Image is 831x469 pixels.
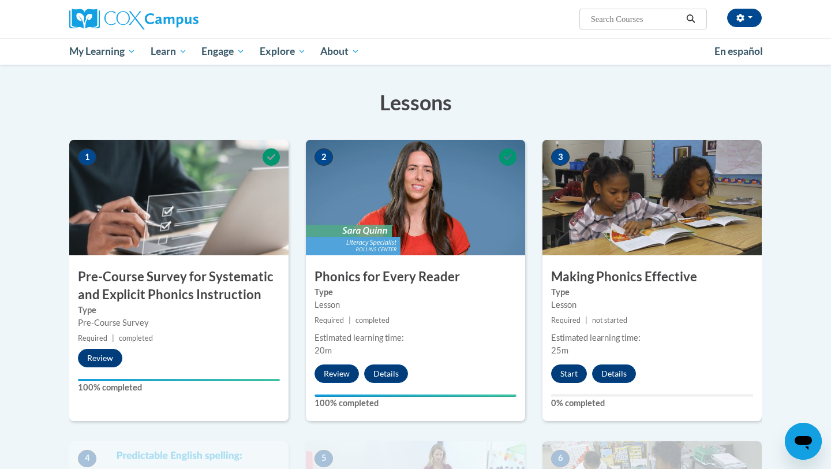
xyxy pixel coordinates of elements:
div: Pre-Course Survey [78,317,280,329]
button: Search [682,12,699,26]
span: My Learning [69,44,136,58]
img: Course Image [542,140,762,255]
span: 4 [78,450,96,467]
img: Course Image [69,140,289,255]
label: 100% completed [78,381,280,394]
span: 20m [315,345,332,355]
span: 1 [78,148,96,166]
a: About [313,38,368,65]
a: Explore [252,38,313,65]
label: 100% completed [315,397,516,410]
span: 2 [315,148,333,166]
span: 25m [551,345,568,355]
iframe: Button to launch messaging window [785,423,822,460]
span: 5 [315,450,333,467]
label: Type [78,304,280,317]
button: Start [551,364,587,383]
h3: Pre-Course Survey for Systematic and Explicit Phonics Instruction [69,268,289,304]
input: Search Courses [590,12,682,26]
h3: Lessons [69,88,762,117]
button: Details [592,364,636,383]
span: About [320,44,360,58]
img: Course Image [306,140,525,255]
div: Main menu [52,38,779,65]
span: Learn [151,44,187,58]
img: Cox Campus [69,9,199,29]
h3: Making Phonics Effective [542,268,762,286]
h3: Phonics for Every Reader [306,268,525,286]
button: Review [78,349,122,367]
span: Explore [260,44,306,58]
span: 3 [551,148,570,166]
span: completed [355,316,390,325]
a: My Learning [62,38,143,65]
span: completed [119,334,153,343]
span: Engage [201,44,245,58]
label: Type [315,286,516,299]
button: Details [364,364,408,383]
button: Review [315,364,359,383]
span: Required [78,334,107,343]
a: Engage [194,38,252,65]
a: Learn [143,38,194,65]
span: | [585,316,587,325]
span: not started [592,316,627,325]
span: Required [315,316,344,325]
span: Required [551,316,581,325]
a: En español [707,39,770,64]
div: Estimated learning time: [315,332,516,344]
a: Cox Campus [69,9,289,29]
button: Account Settings [727,9,762,27]
div: Your progress [78,379,280,381]
div: Lesson [551,299,753,311]
span: | [112,334,114,343]
div: Your progress [315,394,516,397]
span: 6 [551,450,570,467]
span: En español [714,45,763,57]
label: 0% completed [551,397,753,410]
div: Lesson [315,299,516,311]
label: Type [551,286,753,299]
div: Estimated learning time: [551,332,753,344]
span: | [349,316,351,325]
